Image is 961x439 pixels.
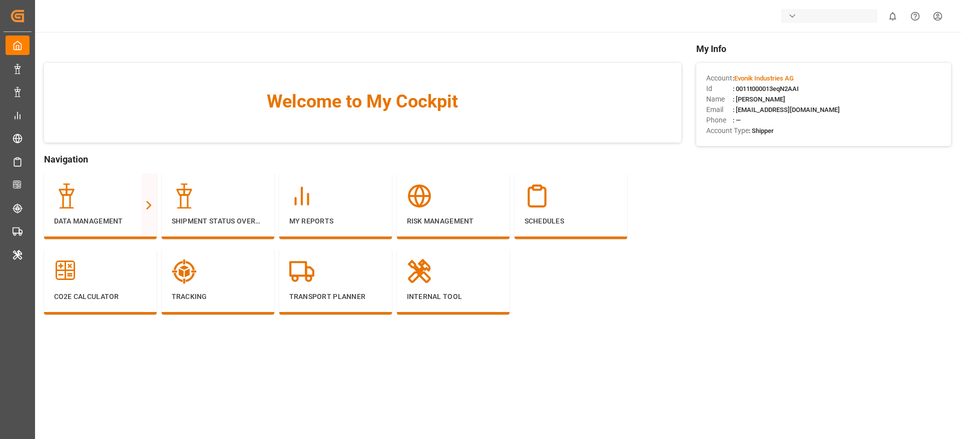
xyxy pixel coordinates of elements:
span: : [EMAIL_ADDRESS][DOMAIN_NAME] [733,106,840,113]
span: Welcome to My Cockpit [64,88,661,115]
span: Id [706,83,733,94]
span: Email [706,104,733,115]
span: : [PERSON_NAME] [733,95,785,103]
span: Name [706,94,733,104]
span: Account [706,73,733,83]
span: : 0011t000013eqN2AAI [733,85,799,92]
span: Evonik Industries AG [734,74,794,82]
span: Navigation [44,152,681,166]
span: Phone [706,115,733,125]
span: : — [733,116,741,124]
p: Transport Planner [289,291,382,302]
span: : Shipper [749,127,774,134]
span: My Info [696,42,951,55]
p: Tracking [172,291,264,302]
p: Schedules [525,216,617,226]
p: My Reports [289,216,382,226]
button: show 0 new notifications [881,5,904,27]
span: : [733,74,794,82]
p: Data Management [54,216,147,226]
p: Internal Tool [407,291,500,302]
button: Help Center [904,5,926,27]
p: CO2e Calculator [54,291,147,302]
p: Shipment Status Overview [172,216,264,226]
span: Account Type [706,125,749,136]
p: Risk Management [407,216,500,226]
